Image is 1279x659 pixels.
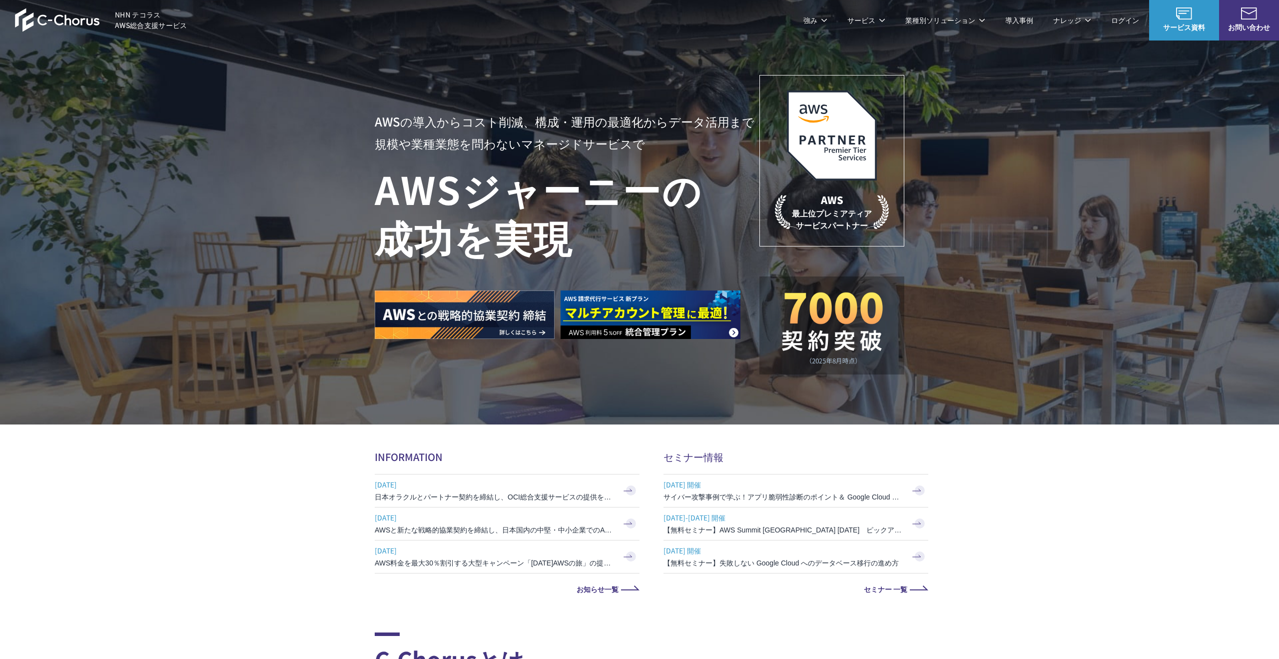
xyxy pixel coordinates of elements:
[375,540,639,573] a: [DATE] AWS料金を最大30％割引する大型キャンペーン「[DATE]AWSの旅」の提供を開始
[1149,22,1219,32] span: サービス資料
[375,492,615,502] h3: 日本オラクルとパートナー契約を締結し、OCI総合支援サービスの提供を開始
[375,110,759,154] p: AWSの導入からコスト削減、 構成・運用の最適化からデータ活用まで 規模や業種業態を問わない マネージドサービスで
[375,543,615,558] span: [DATE]
[1241,7,1257,19] img: お問い合わせ
[375,510,615,525] span: [DATE]
[663,492,903,502] h3: サイバー攻撃事例で学ぶ！アプリ脆弱性診断のポイント＆ Google Cloud セキュリティ対策
[775,192,889,231] p: 最上位プレミアティア サービスパートナー
[375,477,615,492] span: [DATE]
[787,90,877,180] img: AWSプレミアティアサービスパートナー
[821,192,843,207] em: AWS
[663,558,903,568] h3: 【無料セミナー】失敗しない Google Cloud へのデータベース移行の進め方
[15,8,187,32] a: AWS総合支援サービス C-Chorus NHN テコラスAWS総合支援サービス
[375,290,555,339] img: AWSとの戦略的協業契約 締結
[561,290,740,339] img: AWS請求代行サービス 統合管理プラン
[905,15,985,25] p: 業種別ソリューション
[375,474,639,507] a: [DATE] 日本オラクルとパートナー契約を締結し、OCI総合支援サービスの提供を開始
[663,525,903,535] h3: 【無料セミナー】AWS Summit [GEOGRAPHIC_DATA] [DATE] ピックアップセッション
[663,510,903,525] span: [DATE]-[DATE] 開催
[375,507,639,540] a: [DATE] AWSと新たな戦略的協業契約を締結し、日本国内の中堅・中小企業でのAWS活用を加速
[1053,15,1091,25] p: ナレッジ
[375,449,639,464] h2: INFORMATION
[1005,15,1033,25] a: 導入事例
[663,543,903,558] span: [DATE] 開催
[1219,22,1279,32] span: お問い合わせ
[375,558,615,568] h3: AWS料金を最大30％割引する大型キャンペーン「[DATE]AWSの旅」の提供を開始
[663,540,928,573] a: [DATE] 開催 【無料セミナー】失敗しない Google Cloud へのデータベース移行の進め方
[663,507,928,540] a: [DATE]-[DATE] 開催 【無料セミナー】AWS Summit [GEOGRAPHIC_DATA] [DATE] ピックアップセッション
[375,525,615,535] h3: AWSと新たな戦略的協業契約を締結し、日本国内の中堅・中小企業でのAWS活用を加速
[663,474,928,507] a: [DATE] 開催 サイバー攻撃事例で学ぶ！アプリ脆弱性診断のポイント＆ Google Cloud セキュリティ対策
[115,9,187,30] span: NHN テコラス AWS総合支援サービス
[1176,7,1192,19] img: AWS総合支援サービス C-Chorus サービス資料
[779,291,884,364] img: 契約件数
[375,164,759,260] h1: AWS ジャーニーの 成功を実現
[847,15,885,25] p: サービス
[375,585,639,592] a: お知らせ一覧
[803,15,827,25] p: 強み
[1111,15,1139,25] a: ログイン
[663,477,903,492] span: [DATE] 開催
[663,449,928,464] h2: セミナー情報
[663,585,928,592] a: セミナー 一覧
